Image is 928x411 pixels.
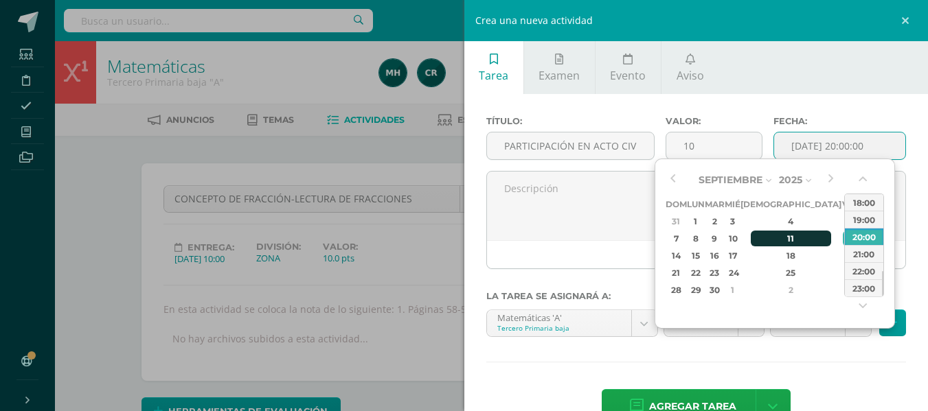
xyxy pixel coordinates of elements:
[845,211,883,228] div: 19:00
[487,310,657,336] a: Matemáticas 'A'Tercero Primaria baja
[486,291,907,301] label: La tarea se asignará a:
[774,132,905,159] input: Fecha de entrega
[524,41,595,94] a: Examen
[668,213,685,229] div: 31
[841,196,857,213] th: Vie
[486,116,655,126] label: Título:
[773,116,906,126] label: Fecha:
[705,196,725,213] th: Mar
[661,41,718,94] a: Aviso
[843,248,855,263] div: 19
[845,228,883,245] div: 20:00
[740,196,841,213] th: [DEMOGRAPHIC_DATA]
[666,196,687,213] th: Dom
[668,282,685,298] div: 28
[726,248,738,263] div: 17
[666,116,762,126] label: Valor:
[497,323,621,333] div: Tercero Primaria baja
[843,231,855,246] div: 12
[688,265,703,281] div: 22
[688,213,703,229] div: 1
[751,265,832,281] div: 25
[699,174,762,186] span: Septiembre
[751,248,832,263] div: 18
[688,248,703,263] div: 15
[726,282,738,298] div: 1
[464,41,523,94] a: Tarea
[845,279,883,296] div: 23:00
[843,213,855,229] div: 5
[707,265,723,281] div: 23
[687,196,705,213] th: Lun
[479,68,508,83] span: Tarea
[707,231,723,246] div: 9
[668,248,685,263] div: 14
[668,231,685,246] div: 7
[707,248,723,263] div: 16
[677,68,704,83] span: Aviso
[751,213,832,229] div: 4
[845,245,883,262] div: 21:00
[688,282,703,298] div: 29
[845,262,883,279] div: 22:00
[843,265,855,281] div: 26
[845,193,883,211] div: 18:00
[725,196,740,213] th: Mié
[487,132,654,159] input: Título
[779,174,802,186] span: 2025
[688,231,703,246] div: 8
[751,282,832,298] div: 2
[751,231,832,246] div: 11
[668,265,685,281] div: 21
[726,213,738,229] div: 3
[539,68,580,83] span: Examen
[707,282,723,298] div: 30
[843,282,855,298] div: 3
[726,231,738,246] div: 10
[610,68,646,83] span: Evento
[707,213,723,229] div: 2
[666,132,762,159] input: Puntos máximos
[596,41,661,94] a: Evento
[726,265,738,281] div: 24
[497,310,621,323] div: Matemáticas 'A'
